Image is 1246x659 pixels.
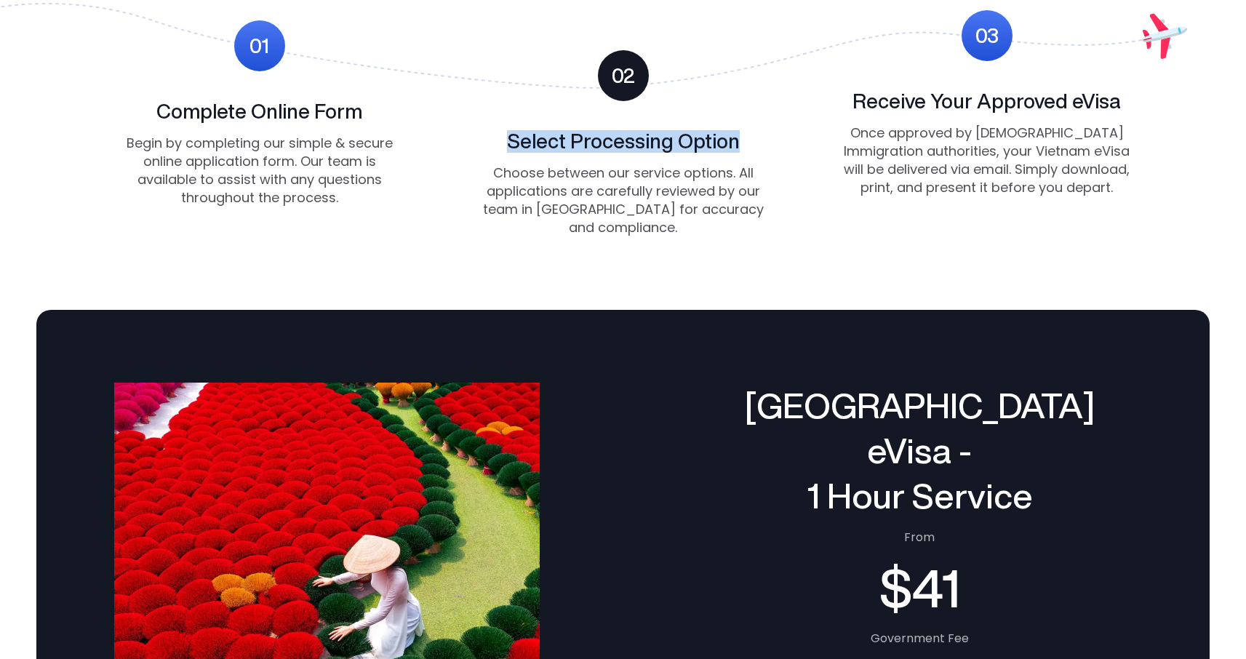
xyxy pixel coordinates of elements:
h3: Select Processing Option [507,130,740,153]
p: Begin by completing our simple & secure online application form. Our team is available to assist ... [114,134,405,207]
div: 02 [612,61,635,89]
h2: [GEOGRAPHIC_DATA] eVisa - 1 Hour Service [707,383,1133,519]
h1: $41 [879,556,960,619]
p: Choose between our service options. All applications are carefully reviewed by our team in [GEOGR... [478,164,769,237]
h3: Receive Your Approved eVisa [852,90,1121,113]
p: Once approved by [DEMOGRAPHIC_DATA] Immigration authorities, your Vietnam eVisa will be delivered... [842,124,1133,197]
div: 03 [975,21,999,49]
p: From [904,530,935,546]
h3: Complete Online Form [156,100,362,123]
p: Government Fee [871,631,969,647]
div: 01 [249,31,269,60]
